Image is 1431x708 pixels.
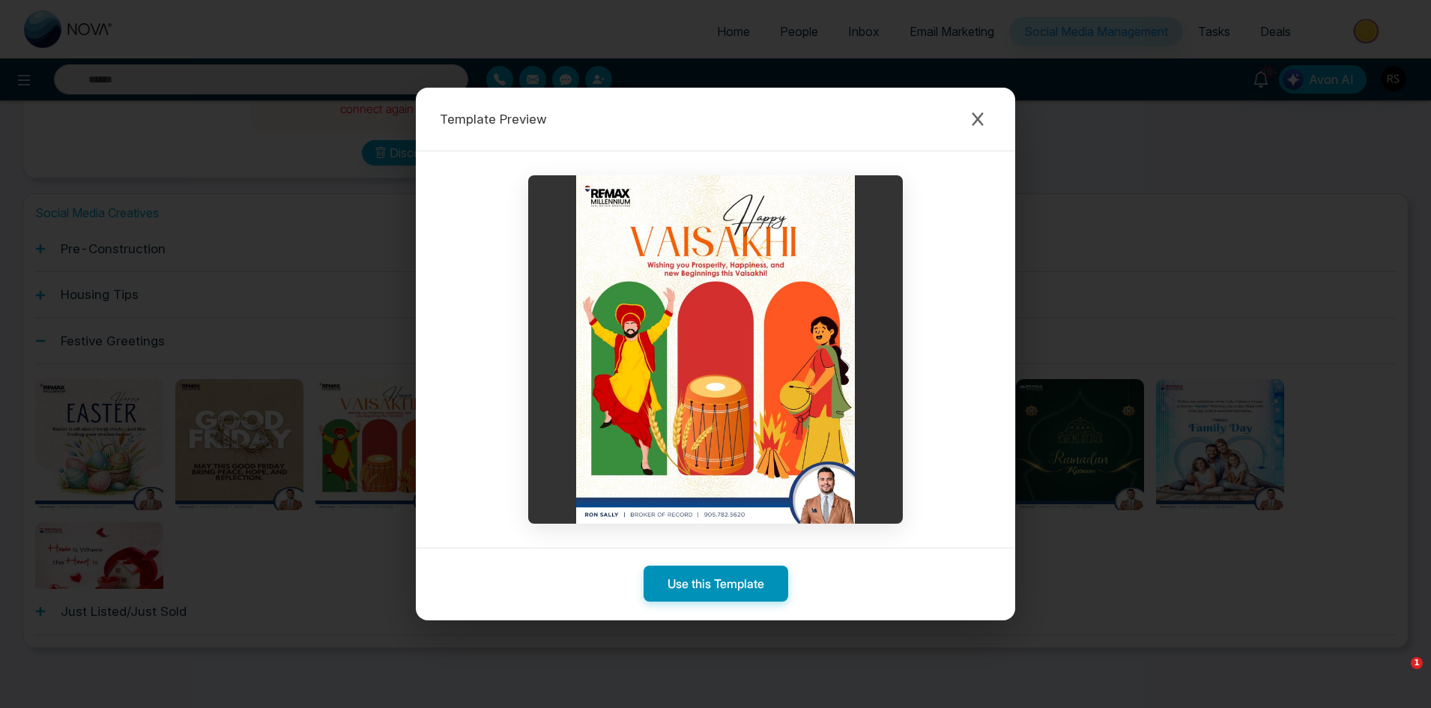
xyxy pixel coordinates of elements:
button: Close modal [964,106,991,133]
iframe: Intercom live chat [1380,657,1416,693]
span: 1 [1411,657,1423,669]
h2: Template Preview [440,112,547,127]
button: Use this Template [644,566,788,602]
img: Preview unable to load [528,175,903,524]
